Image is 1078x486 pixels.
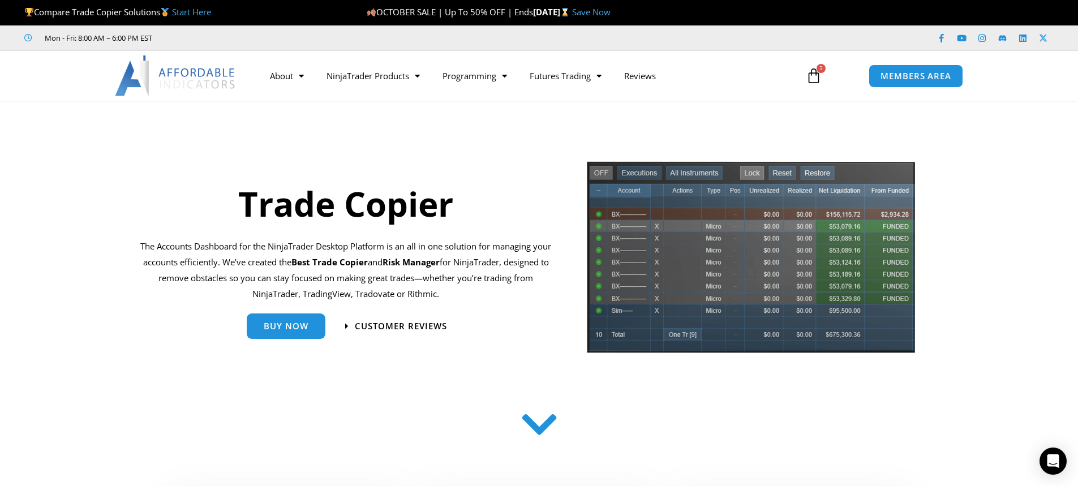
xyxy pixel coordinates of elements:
img: tradecopier | Affordable Indicators – NinjaTrader [586,160,916,362]
a: Futures Trading [518,63,613,89]
img: LogoAI | Affordable Indicators – NinjaTrader [115,55,237,96]
a: NinjaTrader Products [315,63,431,89]
img: 🏆 [25,8,33,16]
div: Open Intercom Messenger [1040,448,1067,475]
strong: [DATE] [533,6,572,18]
span: 3 [817,64,826,73]
a: 3 [789,59,839,92]
span: Compare Trade Copier Solutions [24,6,211,18]
img: ⌛ [561,8,569,16]
a: Programming [431,63,518,89]
iframe: Customer reviews powered by Trustpilot [168,32,338,44]
a: About [259,63,315,89]
span: OCTOBER SALE | Up To 50% OFF | Ends [367,6,533,18]
a: Buy Now [247,313,325,339]
span: MEMBERS AREA [881,72,951,80]
a: Save Now [572,6,611,18]
a: Reviews [613,63,667,89]
strong: Risk Manager [383,256,440,268]
h1: Trade Copier [140,180,552,227]
span: Buy Now [264,322,308,330]
a: MEMBERS AREA [869,64,963,88]
a: Customer Reviews [345,322,447,330]
nav: Menu [259,63,793,89]
span: Customer Reviews [355,322,447,330]
span: Mon - Fri: 8:00 AM – 6:00 PM EST [42,31,152,45]
b: Best Trade Copier [291,256,368,268]
p: The Accounts Dashboard for the NinjaTrader Desktop Platform is an all in one solution for managin... [140,239,552,302]
img: 🥇 [161,8,169,16]
a: Start Here [172,6,211,18]
img: 🍂 [367,8,376,16]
